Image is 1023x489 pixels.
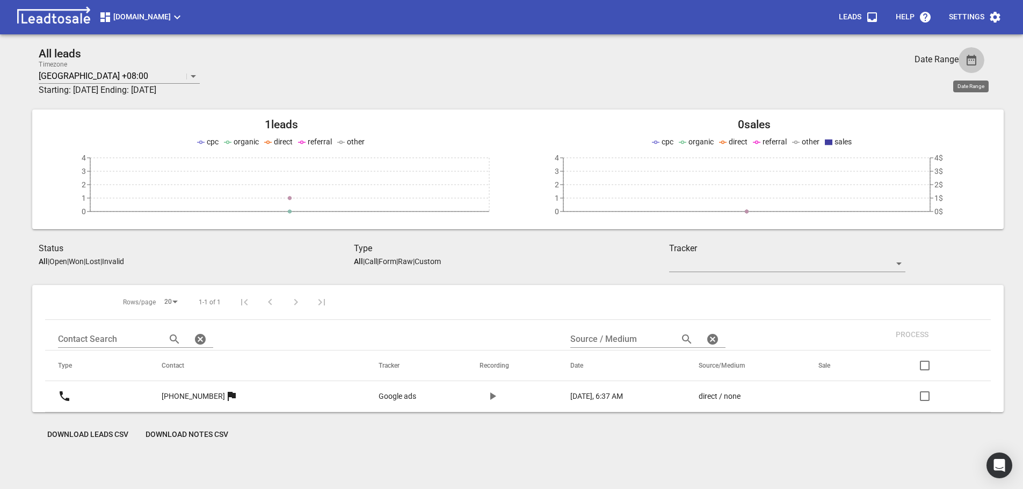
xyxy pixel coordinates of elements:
[467,351,557,381] th: Recording
[274,137,293,146] span: direct
[39,61,67,68] label: Timezone
[986,452,1012,478] div: Open Intercom Messenger
[354,257,363,266] aside: All
[354,242,669,255] h3: Type
[82,154,86,162] tspan: 4
[47,429,128,440] span: Download Leads CSV
[347,137,365,146] span: other
[802,137,819,146] span: other
[149,351,366,381] th: Contact
[379,257,396,266] p: Form
[729,137,748,146] span: direct
[225,390,238,403] svg: More than one lead from this user
[570,391,656,402] a: [DATE], 6:37 AM
[102,257,124,266] p: Invalid
[555,194,559,202] tspan: 1
[763,137,787,146] span: referral
[555,154,559,162] tspan: 4
[555,180,559,189] tspan: 2
[67,257,69,266] span: |
[49,257,67,266] p: Open
[45,351,149,381] th: Type
[555,167,559,176] tspan: 3
[699,391,741,402] p: direct / none
[699,391,775,402] a: direct / none
[662,137,673,146] span: cpc
[934,194,943,202] tspan: 1$
[58,390,71,403] svg: Call
[39,70,148,82] p: [GEOGRAPHIC_DATA] +08:00
[13,6,95,28] img: logo
[82,167,86,176] tspan: 3
[365,257,377,266] p: Call
[415,257,441,266] p: Custom
[806,351,874,381] th: Sale
[48,257,49,266] span: |
[555,207,559,216] tspan: 0
[379,391,416,402] p: Google ads
[413,257,415,266] span: |
[366,351,467,381] th: Tracker
[669,242,905,255] h3: Tracker
[934,180,943,189] tspan: 2$
[688,137,714,146] span: organic
[162,383,225,410] a: [PHONE_NUMBER]
[82,194,86,202] tspan: 1
[137,425,237,444] button: Download Notes CSV
[207,137,219,146] span: cpc
[934,207,943,216] tspan: 0$
[45,118,518,132] h2: 1 leads
[396,257,398,266] span: |
[85,257,100,266] p: Lost
[953,81,989,92] div: Date Range
[518,118,991,132] h2: 0 sales
[39,425,137,444] button: Download Leads CSV
[377,257,379,266] span: |
[363,257,365,266] span: |
[949,12,984,23] p: Settings
[146,429,228,440] span: Download Notes CSV
[39,84,826,97] h3: Starting: [DATE] Ending: [DATE]
[199,298,221,307] span: 1-1 of 1
[570,391,623,402] p: [DATE], 6:37 AM
[934,167,943,176] tspan: 3$
[308,137,332,146] span: referral
[835,137,852,146] span: sales
[95,6,188,28] button: [DOMAIN_NAME]
[160,295,182,309] div: 20
[934,154,943,162] tspan: 4$
[123,298,156,307] span: Rows/page
[39,242,354,255] h3: Status
[557,351,686,381] th: Date
[99,11,184,24] span: [DOMAIN_NAME]
[234,137,259,146] span: organic
[896,12,915,23] p: Help
[379,391,437,402] a: Google ads
[915,54,959,64] h3: Date Range
[100,257,102,266] span: |
[686,351,806,381] th: Source/Medium
[69,257,84,266] p: Won
[82,207,86,216] tspan: 0
[84,257,85,266] span: |
[82,180,86,189] tspan: 2
[39,47,826,61] h2: All leads
[398,257,413,266] p: Raw
[162,391,225,402] p: [PHONE_NUMBER]
[39,257,48,266] aside: All
[839,12,861,23] p: Leads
